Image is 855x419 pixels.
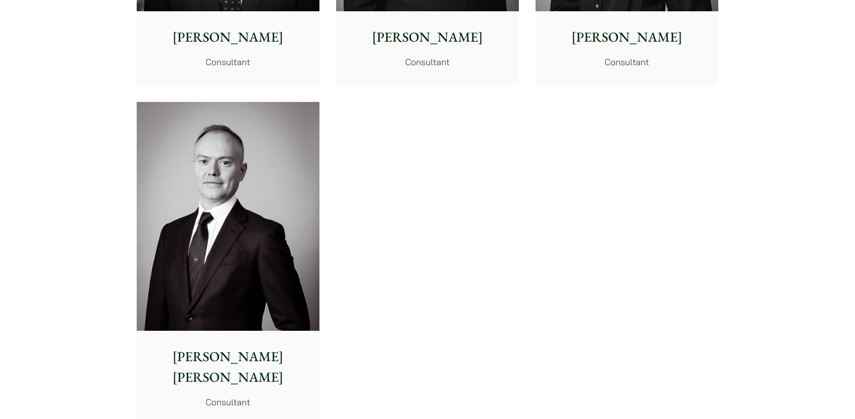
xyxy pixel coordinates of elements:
[543,27,710,48] p: [PERSON_NAME]
[543,55,710,69] p: Consultant
[145,55,312,69] p: Consultant
[145,27,312,48] p: [PERSON_NAME]
[145,346,312,388] p: [PERSON_NAME] [PERSON_NAME]
[344,55,511,69] p: Consultant
[344,27,511,48] p: [PERSON_NAME]
[145,395,312,409] p: Consultant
